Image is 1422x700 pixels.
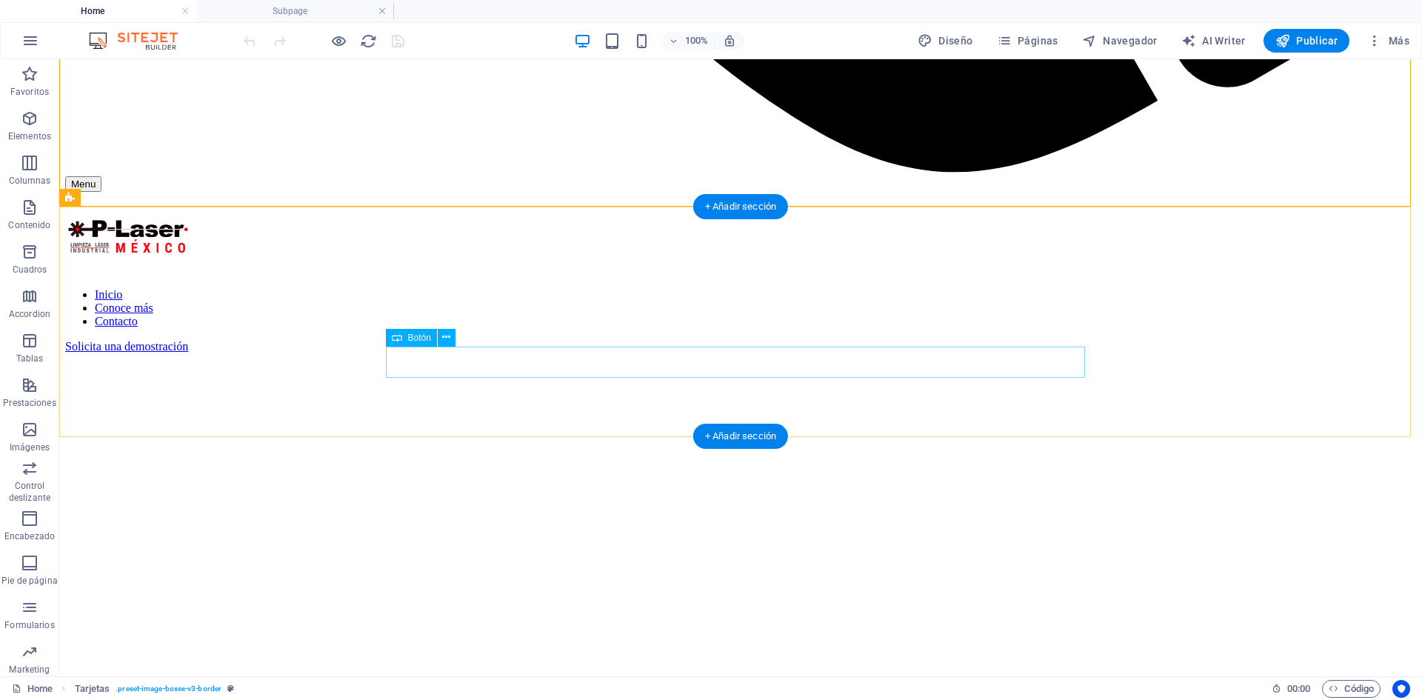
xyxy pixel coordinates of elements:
span: Páginas [997,33,1058,48]
h6: Tiempo de la sesión [1272,680,1311,698]
button: AI Writer [1175,29,1252,53]
span: 00 00 [1287,680,1310,698]
img: Editor Logo [85,32,196,50]
div: + Añadir sección [693,194,788,219]
span: Más [1367,33,1409,48]
p: Encabezado [4,530,55,542]
p: Pie de página [1,575,57,587]
p: Cuadros [13,264,47,276]
h6: 100% [684,32,708,50]
button: Usercentrics [1392,680,1410,698]
p: Columnas [9,175,51,187]
p: Marketing [9,664,50,676]
p: Accordion [9,308,50,320]
button: reload [359,32,377,50]
span: Haz clic para seleccionar y doble clic para editar [75,680,110,698]
span: Botón [408,333,431,342]
button: Navegador [1076,29,1164,53]
nav: breadcrumb [75,680,235,698]
p: Contenido [8,219,50,231]
span: AI Writer [1181,33,1246,48]
p: Favoritos [10,86,49,98]
p: Imágenes [10,441,50,453]
p: Formularios [4,619,54,631]
i: Este elemento es un preajuste personalizable [227,684,234,693]
span: : [1298,683,1300,694]
i: Al redimensionar, ajustar el nivel de zoom automáticamente para ajustarse al dispositivo elegido. [723,34,736,47]
span: Navegador [1082,33,1158,48]
div: + Añadir sección [693,424,788,449]
button: Diseño [912,29,979,53]
p: Elementos [8,130,51,142]
button: Publicar [1264,29,1350,53]
button: 100% [662,32,715,50]
button: Más [1361,29,1415,53]
span: . preset-image-boxes-v3-border [116,680,221,698]
button: Código [1322,680,1381,698]
a: Haz clic para cancelar la selección y doble clic para abrir páginas [12,680,53,698]
button: Páginas [991,29,1064,53]
span: Diseño [918,33,973,48]
span: Código [1329,680,1374,698]
h4: Subpage [197,3,394,19]
p: Tablas [16,353,44,364]
span: Publicar [1275,33,1338,48]
p: Prestaciones [3,397,56,409]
